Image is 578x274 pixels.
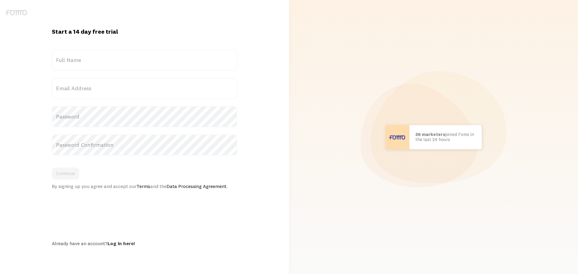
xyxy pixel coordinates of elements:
a: Terms [136,183,150,189]
img: User avatar [385,125,409,149]
label: Full Name [52,50,237,71]
a: Log in here! [107,240,135,246]
label: Email Address [52,78,237,99]
div: Already have an account? [52,240,237,246]
div: By signing up you agree and accept our and the . [52,183,237,189]
a: Data Processing Agreement [166,183,226,189]
p: joined Fomo in the last 24 hours [415,132,476,142]
img: fomo-logo-gray-b99e0e8ada9f9040e2984d0d95b3b12da0074ffd48d1e5cb62ac37fc77b0b268.svg [5,10,27,15]
b: 36 marketers [415,131,445,137]
label: Password [52,106,237,127]
h1: Start a 14 day free trial [52,28,237,35]
label: Password Confirmation [52,134,237,155]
